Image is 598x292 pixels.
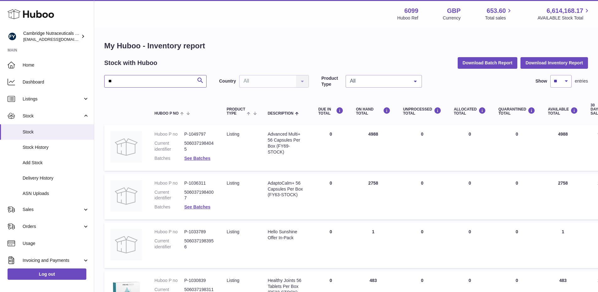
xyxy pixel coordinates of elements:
span: Usage [23,241,89,246]
span: 653.60 [487,7,506,15]
span: Stock History [23,144,89,150]
span: listing [227,132,239,137]
dt: Huboo P no [154,278,184,284]
dt: Huboo P no [154,180,184,186]
span: 6,614,168.17 [547,7,583,15]
td: 4988 [541,125,584,171]
h1: My Huboo - Inventory report [104,41,588,51]
td: 0 [397,125,448,171]
div: Currency [443,15,461,21]
span: Dashboard [23,79,89,85]
span: All [348,78,409,84]
td: 0 [312,174,350,220]
dt: Huboo P no [154,131,184,137]
span: listing [227,278,239,283]
a: See Batches [184,204,210,209]
div: Hello Sunshine Offer In-Pack [268,229,306,241]
dd: 5060371984045 [184,140,214,152]
span: Description [268,111,294,116]
dt: Huboo P no [154,229,184,235]
button: Download Inventory Report [520,57,588,68]
span: 0 [516,229,518,234]
div: DUE IN TOTAL [318,107,343,116]
td: 0 [448,125,492,171]
span: Home [23,62,89,68]
span: AVAILABLE Stock Total [537,15,590,21]
img: product image [110,229,142,260]
dt: Current identifier [154,189,184,201]
dd: P-1049797 [184,131,214,137]
span: entries [575,78,588,84]
span: listing [227,229,239,234]
img: product image [110,180,142,212]
dd: P-1033789 [184,229,214,235]
div: ON HAND Total [356,107,391,116]
dt: Batches [154,204,184,210]
div: Huboo Ref [397,15,418,21]
span: 0 [516,181,518,186]
span: Stock [23,113,83,119]
td: 4988 [350,125,397,171]
td: 0 [312,125,350,171]
label: Country [219,78,236,84]
div: AdaptoCalm+ 56 Capsules Per Box (FY63-STOCK) [268,180,306,198]
dd: P-1030839 [184,278,214,284]
button: Download Batch Report [458,57,518,68]
span: Product Type [227,107,245,116]
div: AVAILABLE Total [548,107,578,116]
dt: Batches [154,155,184,161]
strong: 6099 [404,7,418,15]
span: Add Stock [23,160,89,166]
span: 0 [516,132,518,137]
dt: Current identifier [154,238,184,250]
a: 653.60 Total sales [485,7,513,21]
span: Sales [23,207,83,213]
span: ASN Uploads [23,191,89,197]
span: 0 [516,278,518,283]
td: 2758 [350,174,397,220]
span: Orders [23,224,83,230]
a: See Batches [184,156,210,161]
div: Cambridge Nutraceuticals Ltd [23,30,80,42]
td: 0 [448,174,492,220]
td: 0 [312,223,350,268]
div: ALLOCATED Total [454,107,486,116]
label: Show [536,78,547,84]
div: Advanced Multi+ 56 Capsules Per Box (FY69-STOCK) [268,131,306,155]
img: product image [110,131,142,163]
td: 0 [397,174,448,220]
dd: P-1036311 [184,180,214,186]
span: Invoicing and Payments [23,257,83,263]
span: Huboo P no [154,111,179,116]
div: UNPROCESSED Total [403,107,441,116]
a: 6,614,168.17 AVAILABLE Stock Total [537,7,590,21]
span: listing [227,181,239,186]
label: Product Type [321,75,342,87]
img: huboo@camnutra.com [8,32,17,41]
dt: Current identifier [154,140,184,152]
dd: 5060371984007 [184,189,214,201]
td: 1 [541,223,584,268]
span: Stock [23,129,89,135]
span: Listings [23,96,83,102]
strong: GBP [447,7,461,15]
td: 1 [350,223,397,268]
span: Delivery History [23,175,89,181]
a: Log out [8,268,86,280]
h2: Stock with Huboo [104,59,157,67]
td: 0 [397,223,448,268]
span: Total sales [485,15,513,21]
dd: 5060371983956 [184,238,214,250]
td: 2758 [541,174,584,220]
td: 0 [448,223,492,268]
div: QUARANTINED Total [498,107,536,116]
span: [EMAIL_ADDRESS][DOMAIN_NAME] [23,37,92,42]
